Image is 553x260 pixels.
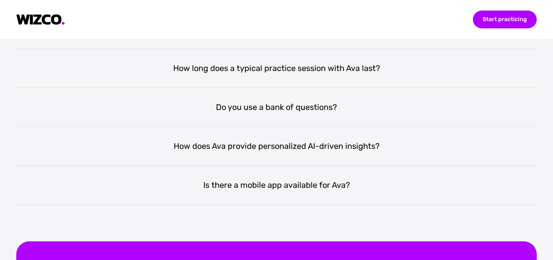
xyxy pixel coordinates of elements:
[16,49,537,88] div: How long does a typical practice session with Ava last?
[473,11,537,28] div: Start practicing
[16,127,537,166] div: How does Ava provide personalized AI-driven insights?
[16,166,537,205] div: Is there a mobile app available for Ava?
[16,14,65,25] img: logo
[16,88,537,127] div: Do you use a bank of questions?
